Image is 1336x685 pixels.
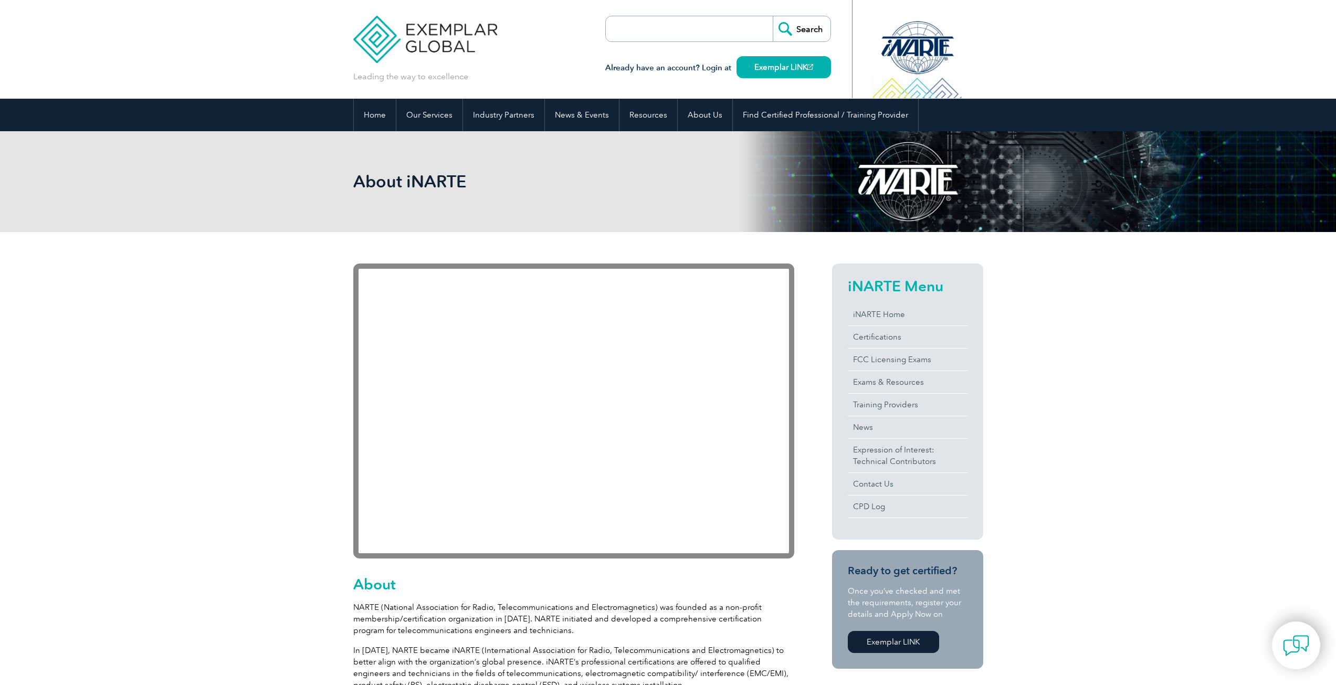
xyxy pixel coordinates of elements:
[848,496,967,518] a: CPD Log
[353,602,794,636] p: NARTE (National Association for Radio, Telecommunications and Electromagnetics) was founded as a ...
[848,326,967,348] a: Certifications
[353,264,794,558] iframe: YouTube video player
[545,99,619,131] a: News & Events
[848,439,967,472] a: Expression of Interest:Technical Contributors
[807,64,813,70] img: open_square.png
[737,56,831,78] a: Exemplar LINK
[848,416,967,438] a: News
[848,371,967,393] a: Exams & Resources
[848,585,967,620] p: Once you’ve checked and met the requirements, register your details and Apply Now on
[848,394,967,416] a: Training Providers
[678,99,732,131] a: About Us
[353,173,794,190] h2: About iNARTE
[353,576,794,593] h2: About
[733,99,918,131] a: Find Certified Professional / Training Provider
[353,71,468,82] p: Leading the way to excellence
[848,473,967,495] a: Contact Us
[396,99,462,131] a: Our Services
[848,631,939,653] a: Exemplar LINK
[1283,633,1309,659] img: contact-chat.png
[848,303,967,325] a: iNARTE Home
[773,16,830,41] input: Search
[848,349,967,371] a: FCC Licensing Exams
[619,99,677,131] a: Resources
[463,99,544,131] a: Industry Partners
[354,99,396,131] a: Home
[605,61,831,75] h3: Already have an account? Login at
[848,278,967,294] h2: iNARTE Menu
[848,564,967,577] h3: Ready to get certified?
